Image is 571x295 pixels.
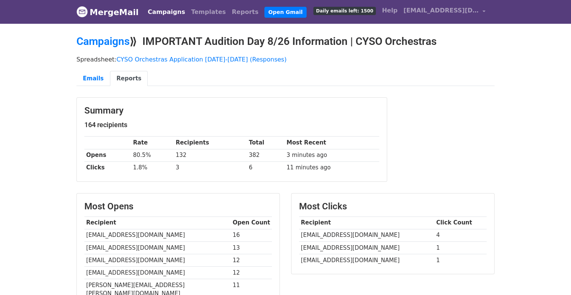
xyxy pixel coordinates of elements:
td: [EMAIL_ADDRESS][DOMAIN_NAME] [84,266,231,279]
th: Recipients [174,137,247,149]
td: 11 minutes ago [285,161,379,174]
td: 1 [434,254,487,266]
td: 4 [434,229,487,241]
span: Daily emails left: 1500 [313,7,376,15]
td: 16 [231,229,272,241]
span: [EMAIL_ADDRESS][DOMAIN_NAME] [403,6,479,15]
th: Rate [131,137,174,149]
th: Most Recent [285,137,379,149]
a: Emails [76,71,110,86]
th: Opens [84,149,131,161]
a: Help [379,3,400,18]
td: 12 [231,266,272,279]
h5: 164 recipients [84,121,379,129]
h3: Most Clicks [299,201,487,212]
h3: Summary [84,105,379,116]
th: Total [247,137,285,149]
a: Campaigns [145,5,188,20]
th: Click Count [434,217,487,229]
td: [EMAIL_ADDRESS][DOMAIN_NAME] [84,229,231,241]
td: 382 [247,149,285,161]
td: 3 minutes ago [285,149,379,161]
th: Recipient [299,217,434,229]
a: Daily emails left: 1500 [310,3,379,18]
th: Recipient [84,217,231,229]
h3: Most Opens [84,201,272,212]
a: MergeMail [76,4,139,20]
img: MergeMail logo [76,6,88,17]
td: [EMAIL_ADDRESS][DOMAIN_NAME] [299,241,434,254]
a: Reports [229,5,262,20]
td: [EMAIL_ADDRESS][DOMAIN_NAME] [84,241,231,254]
a: CYSO Orchestras Application [DATE]-[DATE] (Responses) [116,56,287,63]
td: 13 [231,241,272,254]
a: Templates [188,5,229,20]
td: 1 [434,241,487,254]
th: Open Count [231,217,272,229]
a: Reports [110,71,148,86]
td: 12 [231,254,272,266]
td: [EMAIL_ADDRESS][DOMAIN_NAME] [299,229,434,241]
td: 80.5% [131,149,174,161]
td: 3 [174,161,247,174]
td: [EMAIL_ADDRESS][DOMAIN_NAME] [84,254,231,266]
a: Campaigns [76,35,130,48]
td: 6 [247,161,285,174]
th: Clicks [84,161,131,174]
a: [EMAIL_ADDRESS][DOMAIN_NAME] [400,3,489,21]
h2: ⟫ IMPORTANT Audition Day 8/26 Information | CYSO Orchestras [76,35,495,48]
td: [EMAIL_ADDRESS][DOMAIN_NAME] [299,254,434,266]
a: Open Gmail [264,7,306,18]
p: Spreadsheet: [76,55,495,63]
td: 132 [174,149,247,161]
td: 1.8% [131,161,174,174]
